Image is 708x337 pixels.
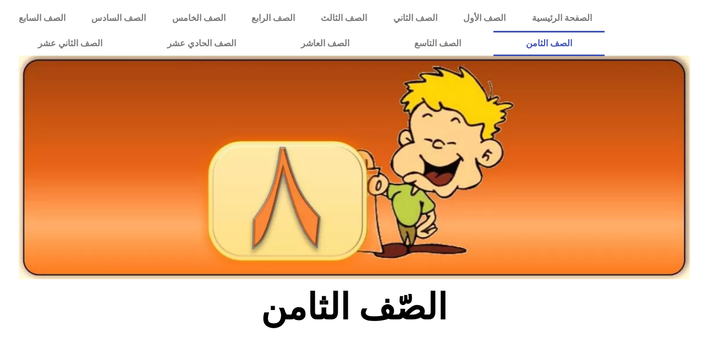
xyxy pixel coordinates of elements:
[380,6,450,31] a: الصف الثاني
[308,6,380,31] a: الصف الثالث
[519,6,605,31] a: الصفحة الرئيسية
[238,6,308,31] a: الصف الرابع
[135,31,268,56] a: الصف الحادي عشر
[493,31,605,56] a: الصف الثامن
[268,31,382,56] a: الصف العاشر
[159,6,238,31] a: الصف الخامس
[382,31,493,56] a: الصف التاسع
[6,6,78,31] a: الصف السابع
[172,286,536,329] h2: الصّف الثامن
[451,6,519,31] a: الصف الأول
[78,6,158,31] a: الصف السادس
[6,31,135,56] a: الصف الثاني عشر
